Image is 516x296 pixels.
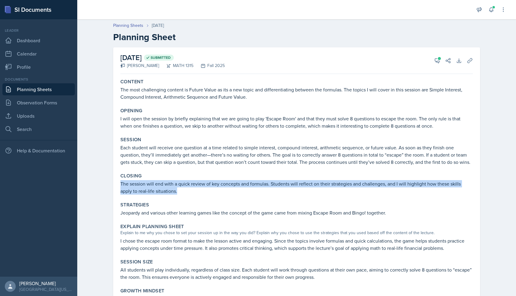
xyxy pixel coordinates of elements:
p: I will open the session by briefly explaining that we are going to play 'Escape Room' and that th... [120,115,473,129]
div: Leader [2,28,75,33]
label: Content [120,79,144,85]
a: Calendar [2,48,75,60]
p: The most challenging content is Future Value as its a new topic and differentiating between the f... [120,86,473,100]
a: Dashboard [2,34,75,46]
div: Documents [2,77,75,82]
label: Explain Planning Sheet [120,224,184,230]
div: Fall 2025 [193,62,225,69]
div: Help & Documentation [2,145,75,157]
div: [PERSON_NAME] [19,280,72,286]
label: Closing [120,173,142,179]
label: Strategies [120,202,149,208]
span: Submitted [151,55,171,60]
p: Jeopardy and various other learning games like the concept of the game came from mixing Escape Ro... [120,209,473,216]
a: Observation Forms [2,97,75,109]
label: Opening [120,108,142,114]
a: Profile [2,61,75,73]
a: Planning Sheets [2,83,75,95]
p: The session will end with a quick review of key concepts and formulas. Students will reflect on t... [120,180,473,195]
div: [GEOGRAPHIC_DATA][US_STATE] [19,286,72,292]
div: [DATE] [152,22,164,29]
div: [PERSON_NAME] [120,62,159,69]
p: All students will play individually, regardless of class size. Each student will work through que... [120,266,473,281]
h2: Planning Sheet [113,32,480,43]
label: Growth Mindset [120,288,164,294]
label: Session [120,137,142,143]
p: I chose the escape room format to make the lesson active and engaging. Since the topics involve f... [120,237,473,252]
div: MATH 1315 [159,62,193,69]
a: Planning Sheets [113,22,143,29]
h2: [DATE] [120,52,225,63]
label: Session Size [120,259,153,265]
a: Search [2,123,75,135]
p: Each student will receive one question at a time related to simple interest, compound interest, a... [120,144,473,166]
a: Uploads [2,110,75,122]
div: Explain to me why you chose to set your session up in the way you did? Explain why you chose to u... [120,230,473,236]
